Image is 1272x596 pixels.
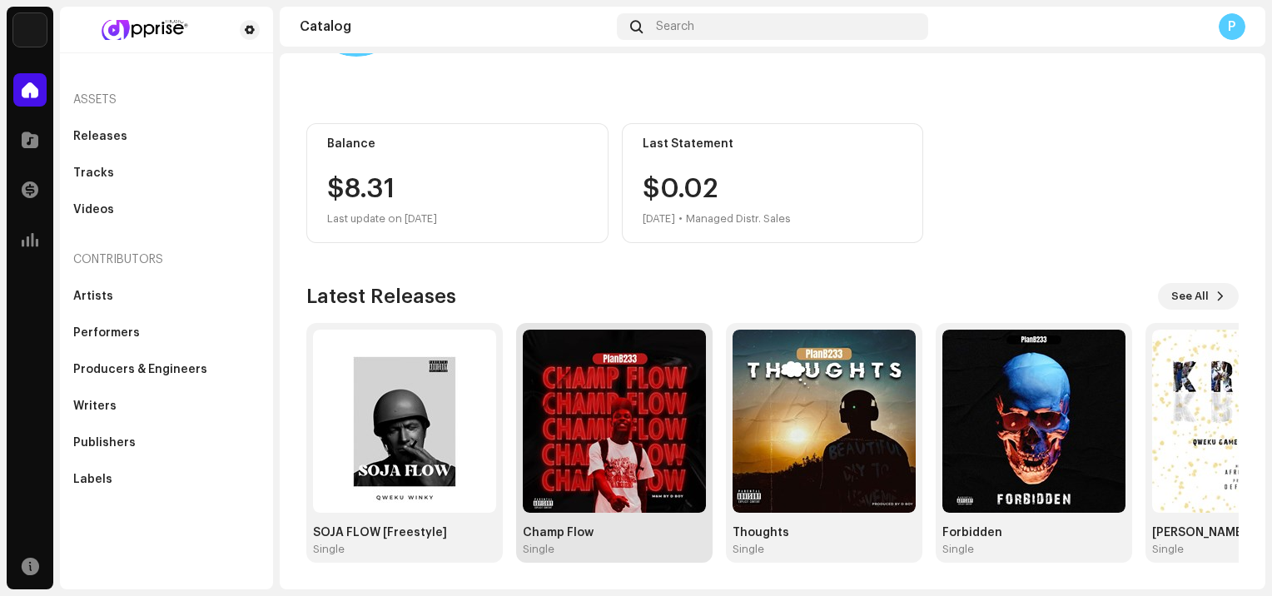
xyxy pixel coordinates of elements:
div: Last Statement [643,137,903,151]
span: Search [656,20,694,33]
re-m-nav-item: Writers [67,390,266,423]
div: Writers [73,400,117,413]
div: Publishers [73,436,136,449]
div: Single [942,543,974,556]
re-m-nav-item: Releases [67,120,266,153]
div: SOJA FLOW [Freestyle] [313,526,496,539]
div: Videos [73,203,114,216]
re-o-card-value: Last Statement [622,123,924,243]
re-m-nav-item: Videos [67,193,266,226]
div: • [678,209,683,229]
div: Tracks [73,166,114,180]
div: Champ Flow [523,526,706,539]
div: Single [523,543,554,556]
div: Labels [73,473,112,486]
div: Catalog [300,20,610,33]
div: [DATE] [643,209,675,229]
re-m-nav-item: Artists [67,280,266,313]
img: 269eeab4-2043-46f3-bae5-c39ac4f0b399 [523,330,706,513]
div: Balance [327,137,588,151]
re-a-nav-header: Assets [67,80,266,120]
div: Producers & Engineers [73,363,207,376]
img: 29f5fd15-c3c0-4bd4-bdc8-65cd301b6b85 [733,330,916,513]
div: Single [1152,543,1184,556]
button: See All [1158,283,1239,310]
re-m-nav-item: Producers & Engineers [67,353,266,386]
div: Artists [73,290,113,303]
re-m-nav-item: Tracks [67,156,266,190]
re-m-nav-item: Labels [67,463,266,496]
img: 9735bdd7-cfd5-46c3-b821-837d9d3475c2 [73,20,213,40]
img: fe886dab-f63a-4459-a04a-d97714cdaa19 [313,330,496,513]
div: Forbidden [942,526,1125,539]
div: Managed Distr. Sales [686,209,791,229]
div: Single [313,543,345,556]
re-m-nav-item: Performers [67,316,266,350]
div: Performers [73,326,140,340]
div: Last update on [DATE] [327,209,588,229]
div: Releases [73,130,127,143]
re-m-nav-item: Publishers [67,426,266,459]
re-a-nav-header: Contributors [67,240,266,280]
div: Thoughts [733,526,916,539]
h3: Latest Releases [306,283,456,310]
span: See All [1171,280,1209,313]
div: P [1219,13,1245,40]
div: Single [733,543,764,556]
img: 1c16f3de-5afb-4452-805d-3f3454e20b1b [13,13,47,47]
re-o-card-value: Balance [306,123,609,243]
img: f589f407-0e8b-4776-a5e5-04ce4d692d82 [942,330,1125,513]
